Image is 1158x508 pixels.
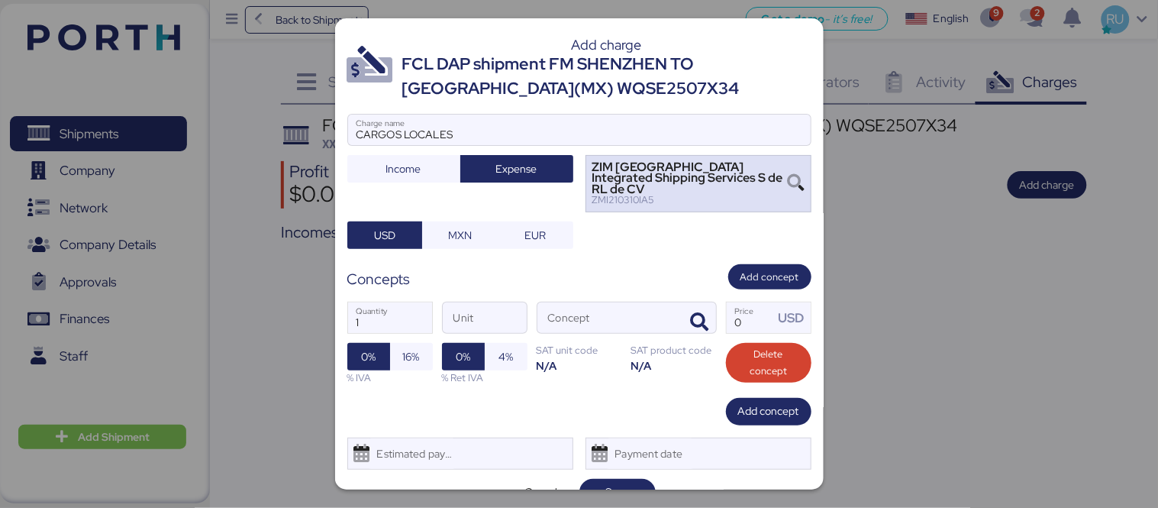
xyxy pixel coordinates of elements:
[727,303,774,333] input: Price
[347,268,411,290] div: Concepts
[390,343,433,370] button: 16%
[631,343,717,358] div: SAT product code
[442,370,527,385] div: % Ret IVA
[361,348,376,366] span: 0%
[606,483,629,501] span: Save
[592,195,788,205] div: ZMI210310IA5
[347,370,433,385] div: % IVA
[726,343,811,383] button: Delete concept
[386,160,421,178] span: Income
[348,115,811,145] input: Charge name
[498,222,573,249] button: EUR
[738,402,799,420] span: Add concept
[347,222,423,249] button: USD
[448,226,472,244] span: MXN
[485,343,527,370] button: 4%
[347,343,390,370] button: 0%
[728,264,811,290] button: Add concept
[442,343,485,370] button: 0%
[592,162,788,195] div: ZIM [GEOGRAPHIC_DATA] Integrated Shipping Services S de RL de CV
[348,303,432,333] input: Quantity
[778,309,810,328] div: USD
[524,483,557,501] span: Cancel
[456,348,470,366] span: 0%
[684,306,716,338] button: ConceptConcept
[460,155,573,183] button: Expense
[631,358,717,373] div: N/A
[422,222,498,249] button: MXN
[403,348,420,366] span: 16%
[498,348,513,366] span: 4%
[738,346,799,380] span: Delete concept
[443,303,527,333] input: Unit
[537,343,622,358] div: SAT unit code
[402,52,811,102] div: FCL DAP shipment FM SHENZHEN TO [GEOGRAPHIC_DATA](MX) WQSE2507X34
[740,269,799,286] span: Add concept
[402,38,811,52] div: Add charge
[537,358,622,373] div: N/A
[374,226,395,244] span: USD
[579,479,656,506] button: Save
[726,398,811,425] button: Add concept
[503,479,579,506] button: Cancel
[537,303,679,333] input: Concept
[524,226,546,244] span: EUR
[496,160,537,178] span: Expense
[347,155,460,183] button: Income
